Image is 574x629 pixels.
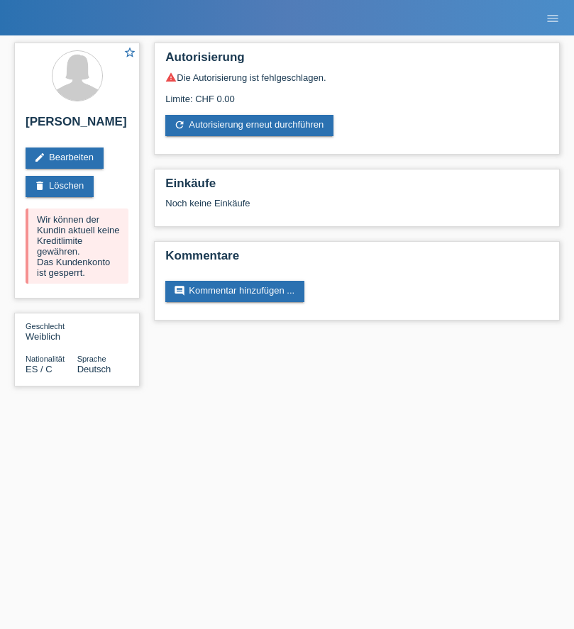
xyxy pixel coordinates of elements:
span: Geschlecht [26,322,65,330]
i: refresh [174,119,185,130]
a: refreshAutorisierung erneut durchführen [165,115,333,136]
i: warning [165,72,177,83]
span: Nationalität [26,355,65,363]
a: deleteLöschen [26,176,94,197]
h2: [PERSON_NAME] [26,115,128,136]
span: Sprache [77,355,106,363]
a: editBearbeiten [26,147,104,169]
a: star_border [123,46,136,61]
span: Deutsch [77,364,111,374]
a: commentKommentar hinzufügen ... [165,281,304,302]
i: star_border [123,46,136,59]
i: edit [34,152,45,163]
i: menu [546,11,560,26]
div: Weiblich [26,321,77,342]
a: menu [539,13,567,22]
h2: Einkäufe [165,177,548,198]
div: Limite: CHF 0.00 [165,83,548,104]
div: Die Autorisierung ist fehlgeschlagen. [165,72,548,83]
div: Wir können der Kundin aktuell keine Kreditlimite gewähren. Das Kundenkonto ist gesperrt. [26,208,128,284]
i: comment [174,285,185,296]
span: Spanien / C / 25.10.1975 [26,364,53,374]
h2: Kommentare [165,249,548,270]
h2: Autorisierung [165,50,548,72]
div: Noch keine Einkäufe [165,198,548,219]
i: delete [34,180,45,191]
